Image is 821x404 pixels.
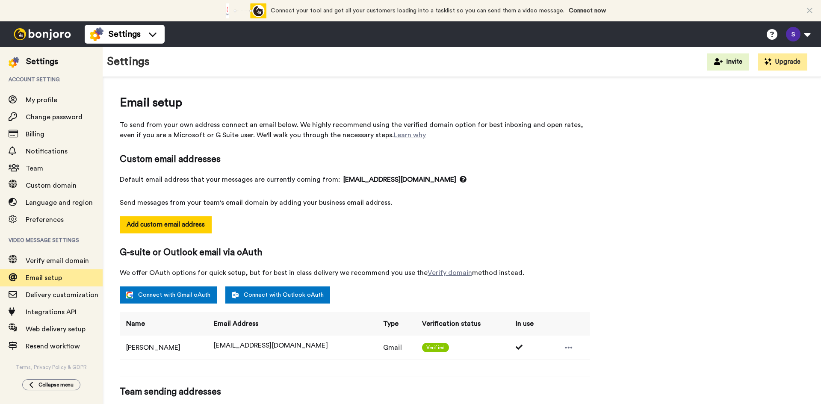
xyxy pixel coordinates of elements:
[416,312,509,336] th: Verification status
[109,28,141,40] span: Settings
[126,292,133,298] img: google.svg
[26,343,80,350] span: Resend workflow
[377,312,416,336] th: Type
[26,274,62,281] span: Email setup
[271,8,564,14] span: Connect your tool and get all your customers loading into a tasklist so you can send them a video...
[120,286,217,304] a: Connect with Gmail oAuth
[26,292,98,298] span: Delivery customization
[26,56,58,68] div: Settings
[120,268,590,278] span: We offer OAuth options for quick setup, but for best in class delivery we recommend you use the m...
[758,53,807,71] button: Upgrade
[120,120,590,140] span: To send from your own address connect an email below. We highly recommend using the verified doma...
[120,386,590,398] span: Team sending addresses
[120,216,212,233] button: Add custom email address
[26,326,86,333] span: Web delivery setup
[120,94,590,111] span: Email setup
[38,381,74,388] span: Collapse menu
[232,292,239,298] img: outlook-white.svg
[26,97,57,103] span: My profile
[428,269,472,276] a: Verify domain
[394,132,426,139] a: Learn why
[207,312,377,336] th: Email Address
[90,27,103,41] img: settings-colored.svg
[107,56,150,68] h1: Settings
[509,312,547,336] th: In use
[343,174,467,185] span: [EMAIL_ADDRESS][DOMAIN_NAME]
[120,336,207,359] td: [PERSON_NAME]
[26,199,93,206] span: Language and region
[707,53,749,71] button: Invite
[120,246,590,259] span: G-suite or Outlook email via oAuth
[120,312,207,336] th: Name
[26,114,83,121] span: Change password
[26,216,64,223] span: Preferences
[120,174,590,185] span: Default email address that your messages are currently coming from:
[120,198,590,208] span: Send messages from your team's email domain by adding your business email address.
[9,57,19,68] img: settings-colored.svg
[26,165,43,172] span: Team
[516,344,524,351] i: Used 1 times
[225,286,330,304] a: Connect with Outlook oAuth
[26,131,44,138] span: Billing
[120,153,590,166] span: Custom email addresses
[10,28,74,40] img: bj-logo-header-white.svg
[26,148,68,155] span: Notifications
[377,336,416,359] td: Gmail
[22,379,80,390] button: Collapse menu
[26,257,89,264] span: Verify email domain
[26,309,77,316] span: Integrations API
[422,343,449,352] span: Verified
[569,8,606,14] a: Connect now
[26,182,77,189] span: Custom domain
[214,342,328,349] span: [EMAIL_ADDRESS][DOMAIN_NAME]
[219,3,266,18] div: animation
